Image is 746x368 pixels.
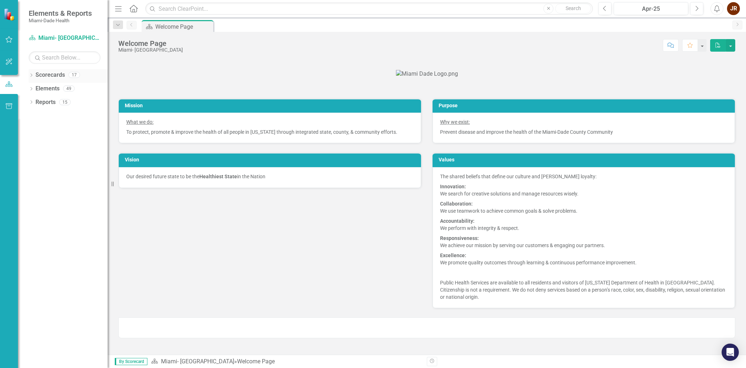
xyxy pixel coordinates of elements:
[126,127,414,136] p: To protect, promote & improve the health of all people in [US_STATE] through integrated state, co...
[440,199,727,216] p: We use teamwork to achieve common goals & solve problems.
[125,103,417,108] h3: Mission
[555,4,591,14] button: Search
[439,157,731,162] h3: Values
[29,9,92,18] span: Elements & Reports
[440,278,727,301] p: Public Health Services are available to all residents and visitors of [US_STATE] Department of He...
[614,2,688,15] button: Apr-25
[440,201,473,207] strong: Collaboration:
[63,86,75,92] div: 49
[396,70,458,78] img: Miami Dade Logo.png
[29,18,92,23] small: Miami-Dade Health
[115,358,147,365] span: By Scorecard
[199,174,237,179] strong: Healthiest State
[69,72,80,78] div: 17
[161,358,234,365] a: Miami- [GEOGRAPHIC_DATA]
[126,173,414,180] p: Our desired future state to be the in the Nation
[440,127,727,136] p: Prevent disease and improve the health of the Miami-Dade County Community
[29,34,100,42] a: Miami- [GEOGRAPHIC_DATA]
[155,22,212,31] div: Welcome Page
[616,5,686,13] div: Apr-25
[566,5,581,11] span: Search
[118,39,183,47] div: Welcome Page
[440,218,474,224] strong: Accountability:
[722,344,739,361] div: Open Intercom Messenger
[36,71,65,79] a: Scorecards
[440,253,466,258] strong: Excellence:
[151,358,421,366] div: »
[440,233,727,250] p: We achieve our mission by serving our customers & engaging our partners.
[440,173,727,181] p: The shared beliefs that define our culture and [PERSON_NAME] loyalty:
[118,47,183,53] div: Miami- [GEOGRAPHIC_DATA]
[36,85,60,93] a: Elements
[36,98,56,107] a: Reports
[145,3,593,15] input: Search ClearPoint...
[440,216,727,233] p: We perform with integrity & respect.
[439,103,731,108] h3: Purpose
[29,51,100,64] input: Search Below...
[440,235,479,241] strong: Responsiveness:
[440,119,470,125] span: Why we exist:
[59,99,71,105] div: 15
[440,184,466,189] strong: Innovation:
[440,250,727,268] p: We promote quality outcomes through learning & continuous performance improvement.
[440,181,727,199] p: We search for creative solutions and manage resources wisely.
[126,119,154,125] span: What we do:
[125,157,417,162] h3: Vision
[727,2,740,15] button: JR
[237,358,275,365] div: Welcome Page
[4,8,16,20] img: ClearPoint Strategy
